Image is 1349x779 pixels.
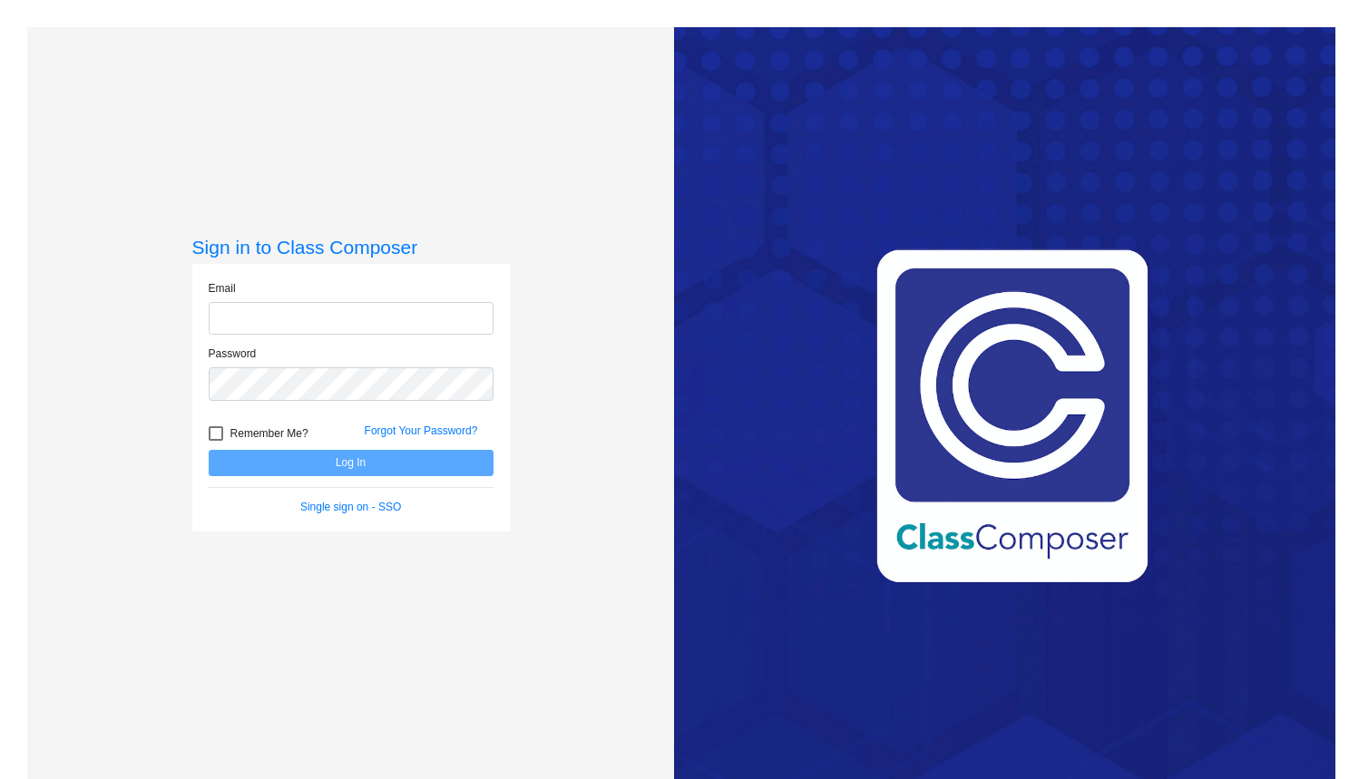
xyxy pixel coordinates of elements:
a: Forgot Your Password? [365,424,478,437]
h3: Sign in to Class Composer [192,236,510,258]
label: Email [209,280,236,297]
a: Single sign on - SSO [300,501,401,513]
label: Password [209,346,257,362]
span: Remember Me? [230,423,308,444]
button: Log In [209,450,494,476]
